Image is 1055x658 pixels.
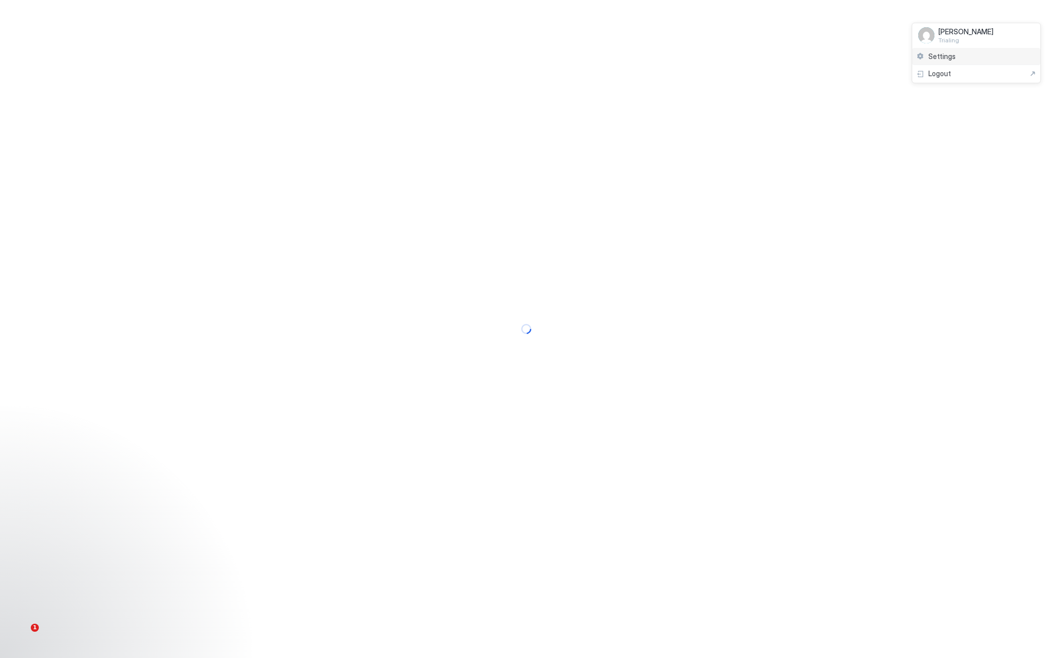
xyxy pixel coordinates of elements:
[31,624,39,632] span: 1
[938,36,993,44] span: Trialing
[938,27,993,36] span: [PERSON_NAME]
[928,69,951,78] span: Logout
[8,560,209,631] iframe: Intercom notifications message
[10,624,34,648] iframe: Intercom live chat
[928,52,956,61] span: Settings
